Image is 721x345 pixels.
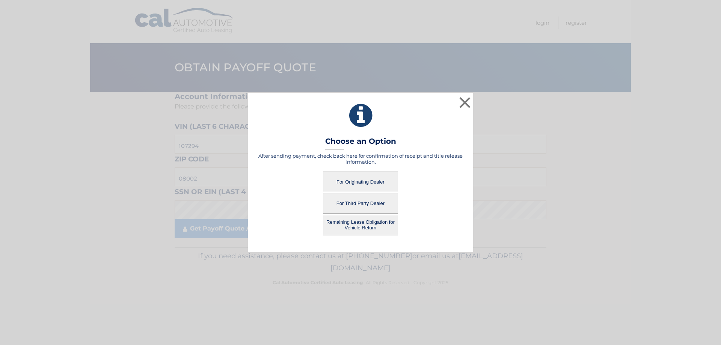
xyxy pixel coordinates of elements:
button: For Third Party Dealer [323,193,398,214]
h3: Choose an Option [325,137,396,150]
button: Remaining Lease Obligation for Vehicle Return [323,215,398,235]
button: × [457,95,472,110]
h5: After sending payment, check back here for confirmation of receipt and title release information. [257,153,464,165]
button: For Originating Dealer [323,172,398,192]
